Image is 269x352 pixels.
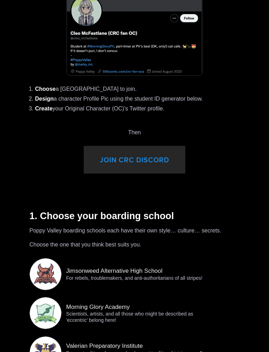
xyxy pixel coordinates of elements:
[29,115,240,136] p: Then
[84,146,185,174] a: JOIN CRC DISCORD
[35,95,240,102] p: a character Profile Pic using the student ID generator below.
[66,267,202,275] h4: Jimsonweed Alternative High School
[35,96,54,102] strong: Design
[66,303,205,311] h4: Morning Glory Academy
[35,106,53,111] strong: Create
[35,86,56,92] strong: Choose
[29,211,174,221] strong: 1. Choose your boarding school
[35,86,240,93] p: a [GEOGRAPHIC_DATA] to join.
[66,275,202,282] p: For rebels, troublemakers, and anti-authoritarians of all stripes!
[29,297,62,329] img: morning-glory
[35,105,240,112] p: your Original Character (OC)’s Twitter profile.
[66,311,205,323] p: Scientists, artists, and all those who might be described as 'eccentric' belong here!
[29,227,240,248] p: Poppy Valley boarding schools each have their own style… culture… secrets. Choose the one that yo...
[66,342,205,350] h4: Valerian Preparatory Institute
[29,258,62,290] img: jimsonweed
